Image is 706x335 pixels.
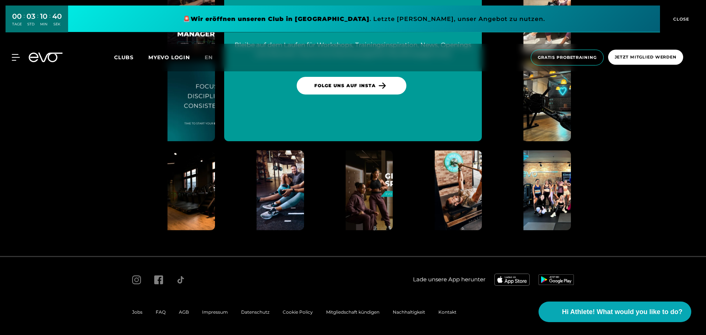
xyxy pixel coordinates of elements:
[491,150,571,230] a: evofitness instagram
[494,274,530,285] img: evofitness app
[12,22,22,27] div: TAGE
[52,11,62,22] div: 40
[37,12,38,31] div: :
[224,150,304,230] a: evofitness instagram
[257,150,336,230] img: evofitness instagram
[660,6,700,32] button: CLOSE
[205,54,213,61] span: en
[529,50,606,65] a: Gratis Probetraining
[402,150,482,230] a: evofitness instagram
[523,150,603,230] img: evofitness instagram
[148,54,190,61] a: MYEVO LOGIN
[114,54,148,61] a: Clubs
[24,12,25,31] div: :
[132,309,142,315] a: Jobs
[156,309,166,315] a: FAQ
[606,50,685,65] a: Jetzt Mitglied werden
[491,61,571,141] a: evofitness instagram
[179,309,189,315] a: AGB
[313,150,393,230] a: evofitness instagram
[27,11,35,22] div: 03
[27,22,35,27] div: STD
[241,309,269,315] a: Datenschutz
[202,309,228,315] a: Impressum
[314,82,375,89] span: Folge uns auf Insta
[435,150,515,230] img: evofitness instagram
[52,22,62,27] div: SEK
[523,61,603,141] img: evofitness instagram
[167,150,247,230] img: evofitness instagram
[413,275,486,284] span: Lade unsere App herunter
[135,61,215,141] a: evofitness instagram
[346,150,426,230] img: evofitness instagram
[114,54,134,61] span: Clubs
[40,11,47,22] div: 10
[297,77,406,95] a: Folge uns auf Insta
[49,12,50,31] div: :
[167,61,247,141] img: evofitness instagram
[205,53,222,62] a: en
[539,274,574,285] img: evofitness app
[283,309,313,315] a: Cookie Policy
[671,16,689,22] span: CLOSE
[40,22,47,27] div: MIN
[539,302,691,322] button: Hi Athlete! What would you like to do?
[538,54,597,61] span: Gratis Probetraining
[438,309,456,315] a: Kontakt
[562,307,682,317] span: Hi Athlete! What would you like to do?
[135,150,215,230] a: evofitness instagram
[393,309,425,315] a: Nachhaltigkeit
[12,11,22,22] div: 00
[615,54,677,60] span: Jetzt Mitglied werden
[326,309,380,315] a: Mitgliedschaft kündigen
